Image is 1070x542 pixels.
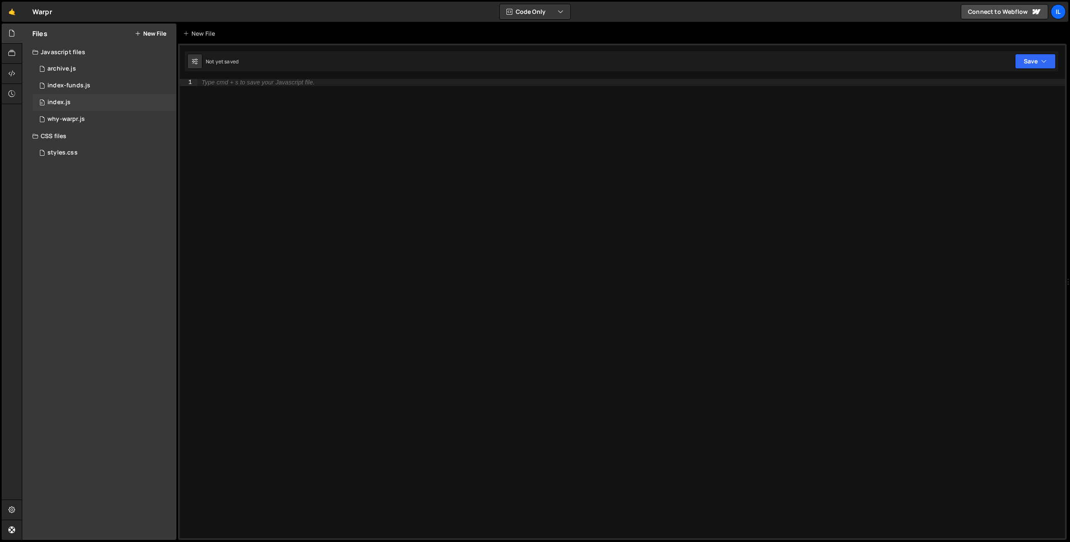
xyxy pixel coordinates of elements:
div: 14312/37534.js [32,111,176,128]
div: index.js [47,99,71,106]
button: New File [135,30,166,37]
div: 14312/46165.css [32,144,176,161]
div: archive.js [47,65,76,73]
div: Not yet saved [206,58,239,65]
div: Type cmd + s to save your Javascript file. [202,79,315,86]
div: 14312/41611.js [32,77,176,94]
div: Warpr [32,7,52,17]
div: 1 [180,79,197,86]
div: why-warpr.js [47,115,85,123]
div: Javascript files [22,44,176,60]
span: 0 [39,100,45,107]
div: 14312/36730.js [32,94,176,111]
h2: Files [32,29,47,38]
div: styles.css [47,149,78,157]
a: Il [1051,4,1066,19]
div: CSS files [22,128,176,144]
a: 🤙 [2,2,22,22]
button: Code Only [500,4,570,19]
div: 14312/43467.js [32,60,176,77]
div: New File [183,29,218,38]
div: index-funds.js [47,82,90,89]
button: Save [1015,54,1056,69]
a: Connect to Webflow [961,4,1048,19]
